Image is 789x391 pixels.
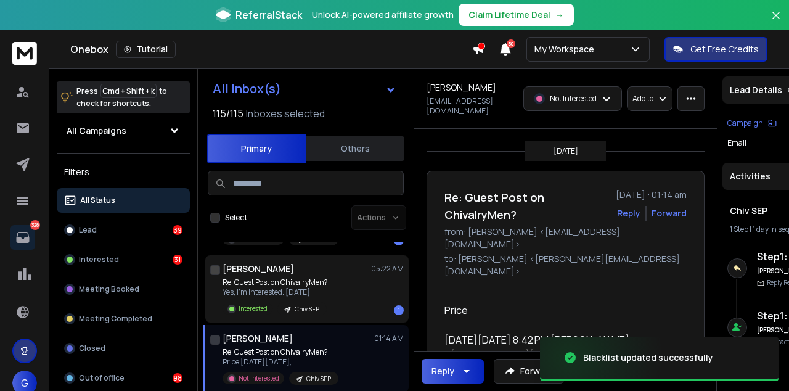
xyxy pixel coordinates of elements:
[57,188,190,213] button: All Status
[223,287,328,297] p: Yes, I'm interested. [DATE],
[80,196,115,205] p: All Status
[444,226,687,250] p: from: [PERSON_NAME] <[EMAIL_ADDRESS][DOMAIN_NAME]>
[727,118,763,128] p: Campaign
[57,218,190,242] button: Lead39
[534,43,599,56] p: My Workspace
[727,118,777,128] button: Campaign
[173,225,182,235] div: 39
[67,125,126,137] h1: All Campaigns
[10,225,35,250] a: 328
[422,359,484,384] button: Reply
[239,304,268,313] p: Interested
[394,305,404,315] div: 1
[371,264,404,274] p: 05:22 AM
[444,253,687,278] p: to: [PERSON_NAME] <[PERSON_NAME][EMAIL_ADDRESS][DOMAIN_NAME]>
[312,9,454,21] p: Unlock AI-powered affiliate growth
[79,225,97,235] p: Lead
[444,189,608,223] h1: Re: Guest Post on ChivalryMen?
[555,9,564,21] span: →
[203,76,406,101] button: All Inbox(s)
[223,278,328,287] p: Re: Guest Post on ChivalryMen?
[664,37,767,62] button: Get Free Credits
[79,284,139,294] p: Meeting Booked
[427,81,496,94] h1: [PERSON_NAME]
[213,106,243,121] span: 115 / 115
[730,224,748,234] span: 1 Step
[57,366,190,390] button: Out of office98
[616,189,687,201] p: [DATE] : 01:14 am
[173,373,182,383] div: 98
[57,336,190,361] button: Closed
[239,374,279,383] p: Not Interested
[223,263,294,275] h1: [PERSON_NAME]
[57,247,190,272] button: Interested31
[768,7,784,37] button: Close banner
[727,138,746,148] p: Email
[690,43,759,56] p: Get Free Credits
[494,359,564,384] button: Forward
[427,96,516,116] p: [EMAIL_ADDRESS][DOMAIN_NAME]
[79,373,125,383] p: Out of office
[550,94,597,104] p: Not Interested
[57,118,190,143] button: All Campaigns
[306,374,331,384] p: Chiv SEP
[79,314,152,324] p: Meeting Completed
[70,41,472,58] div: Onebox
[306,135,404,162] button: Others
[57,307,190,331] button: Meeting Completed
[444,332,677,377] div: [DATE][DATE] 8:42 PM [PERSON_NAME] < > wrote:
[100,84,157,98] span: Cmd + Shift + k
[79,255,119,265] p: Interested
[554,146,578,156] p: [DATE]
[246,106,325,121] h3: Inboxes selected
[444,303,677,318] div: Price
[295,305,319,314] p: Chiv SEP
[374,334,404,344] p: 01:14 AM
[235,7,302,22] span: ReferralStack
[79,344,105,353] p: Closed
[431,365,454,377] div: Reply
[730,84,782,96] p: Lead Details
[76,85,167,110] p: Press to check for shortcuts.
[223,357,338,367] p: Price [DATE][DATE],
[116,41,176,58] button: Tutorial
[173,255,182,265] div: 31
[632,94,653,104] p: Add to
[57,163,190,181] h3: Filters
[583,352,713,364] div: Blacklist updated successfully
[225,213,247,223] label: Select
[30,220,40,230] p: 328
[223,332,293,345] h1: [PERSON_NAME]
[207,134,306,163] button: Primary
[652,207,687,220] div: Forward
[57,277,190,302] button: Meeting Booked
[223,347,338,357] p: Re: Guest Post on ChivalryMen?
[459,4,574,26] button: Claim Lifetime Deal→
[213,83,281,95] h1: All Inbox(s)
[507,39,515,48] span: 50
[617,207,640,220] button: Reply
